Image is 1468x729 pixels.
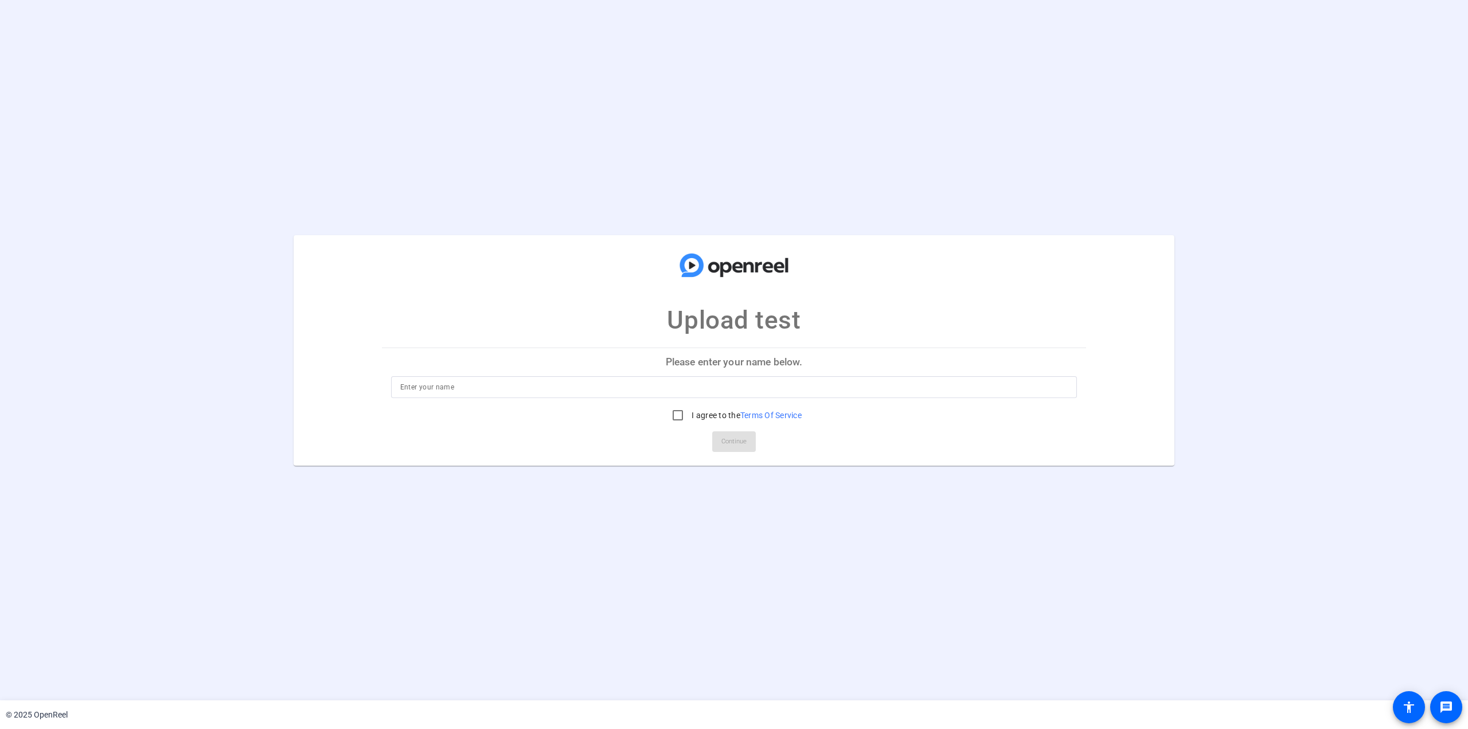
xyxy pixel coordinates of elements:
a: Terms Of Service [740,411,802,420]
input: Enter your name [400,380,1068,394]
p: Please enter your name below. [382,348,1087,376]
p: Upload test [667,301,801,339]
div: © 2025 OpenReel [6,709,68,721]
label: I agree to the [689,410,802,421]
img: company-logo [677,246,791,284]
mat-icon: message [1439,700,1453,714]
mat-icon: accessibility [1402,700,1416,714]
